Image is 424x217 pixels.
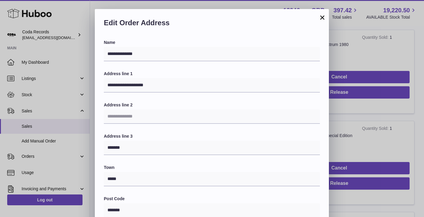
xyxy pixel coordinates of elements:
label: Address line 1 [104,71,320,77]
label: Address line 3 [104,133,320,139]
label: Town [104,165,320,170]
label: Name [104,40,320,45]
button: × [319,14,326,21]
label: Post Code [104,196,320,202]
label: Address line 2 [104,102,320,108]
h2: Edit Order Address [104,18,320,31]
